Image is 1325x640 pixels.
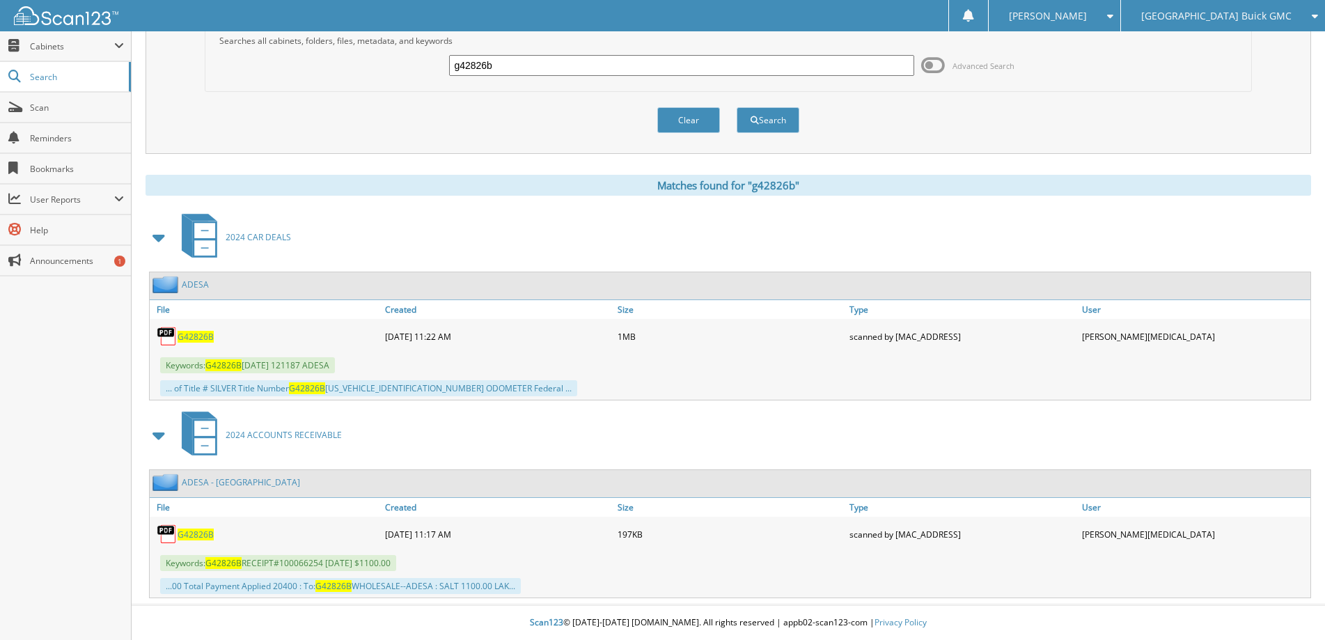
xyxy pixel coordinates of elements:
div: scanned by [MAC_ADDRESS] [846,520,1078,548]
a: G42826B [178,331,214,343]
img: folder2.png [152,276,182,293]
div: Matches found for "g42826b" [146,175,1311,196]
a: Privacy Policy [875,616,927,628]
img: PDF.png [157,326,178,347]
span: 2024 ACCOUNTS RECEIVABLE [226,429,342,441]
a: User [1079,498,1310,517]
a: Size [614,498,846,517]
img: PDF.png [157,524,178,545]
span: G42826B [289,382,325,394]
div: 1MB [614,322,846,350]
img: folder2.png [152,474,182,491]
a: Type [846,498,1078,517]
a: Size [614,300,846,319]
span: Announcements [30,255,124,267]
span: 2024 CAR DEALS [226,231,291,243]
div: [DATE] 11:17 AM [382,520,613,548]
span: G42826B [205,359,242,371]
a: File [150,498,382,517]
button: Clear [657,107,720,133]
span: Keywords: [DATE] 121187 ADESA [160,357,335,373]
span: Search [30,71,122,83]
div: © [DATE]-[DATE] [DOMAIN_NAME]. All rights reserved | appb02-scan123-com | [132,606,1325,640]
span: Help [30,224,124,236]
span: Bookmarks [30,163,124,175]
div: [PERSON_NAME][MEDICAL_DATA] [1079,520,1310,548]
span: Advanced Search [952,61,1014,71]
div: [DATE] 11:22 AM [382,322,613,350]
a: 2024 ACCOUNTS RECEIVABLE [173,407,342,462]
a: Type [846,300,1078,319]
div: ...00 Total Payment Applied 20400 : To: WHOLESALE--ADESA : SALT 1100.00 LAK... [160,578,521,594]
span: [GEOGRAPHIC_DATA] Buick GMC [1141,12,1292,20]
a: G42826B [178,529,214,540]
span: Cabinets [30,40,114,52]
div: 1 [114,256,125,267]
div: ... of Title # SILVER Title Number [US_VEHICLE_IDENTIFICATION_NUMBER] ODOMETER Federal ... [160,380,577,396]
span: G42826B [205,557,242,569]
span: Keywords: RECEIPT#100066254 [DATE] $1100.00 [160,555,396,571]
span: [PERSON_NAME] [1009,12,1087,20]
a: Created [382,300,613,319]
a: 2024 CAR DEALS [173,210,291,265]
a: Created [382,498,613,517]
span: Reminders [30,132,124,144]
a: User [1079,300,1310,319]
div: [PERSON_NAME][MEDICAL_DATA] [1079,322,1310,350]
span: G42826B [315,580,352,592]
span: User Reports [30,194,114,205]
div: scanned by [MAC_ADDRESS] [846,322,1078,350]
a: ADESA [182,279,209,290]
span: Scan [30,102,124,114]
span: Scan123 [530,616,563,628]
button: Search [737,107,799,133]
a: ADESA - [GEOGRAPHIC_DATA] [182,476,300,488]
div: Searches all cabinets, folders, files, metadata, and keywords [212,35,1245,47]
div: 197KB [614,520,846,548]
a: File [150,300,382,319]
img: scan123-logo-white.svg [14,6,118,25]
